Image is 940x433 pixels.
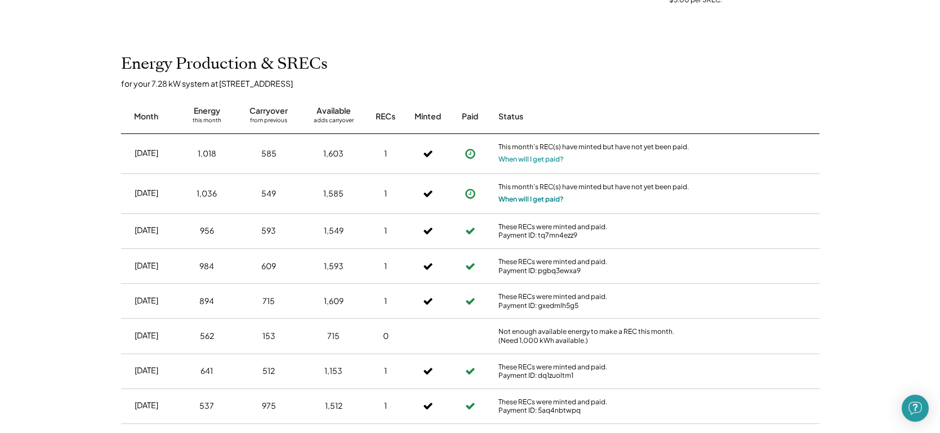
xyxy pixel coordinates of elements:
div: [DATE] [135,225,158,236]
div: [DATE] [135,148,158,159]
div: [DATE] [135,330,158,341]
div: Not enough available energy to make a REC this month. (Need 1,000 kWh available.) [498,327,690,345]
div: 1 [384,188,387,199]
div: These RECs were minted and paid. Payment ID: gxedmlh5g5 [498,292,690,310]
div: [DATE] [135,260,158,271]
div: 975 [262,400,276,412]
div: 0 [383,331,389,342]
div: for your 7.28 kW system at [STREET_ADDRESS] [121,78,831,88]
div: 715 [262,296,275,307]
div: 1 [384,400,387,412]
div: 1,609 [324,296,344,307]
div: 1,603 [323,148,344,159]
div: 1,593 [324,261,344,272]
div: 585 [261,148,277,159]
div: 1 [384,365,387,377]
div: 1,585 [323,188,344,199]
div: 641 [201,365,213,377]
div: 1 [384,261,387,272]
div: 512 [262,365,275,377]
button: When will I get paid? [498,194,564,205]
button: When will I get paid? [498,154,564,165]
div: 153 [262,331,275,342]
div: 1 [384,296,387,307]
button: Payment approved, but not yet initiated. [462,145,479,162]
div: 609 [261,261,276,272]
div: 1 [384,225,387,236]
div: Energy [194,105,220,117]
div: Paid [462,111,478,122]
div: Open Intercom Messenger [902,395,929,422]
div: 894 [199,296,214,307]
div: 1 [384,148,387,159]
div: 984 [199,261,214,272]
div: adds carryover [314,117,354,128]
div: [DATE] [135,400,158,411]
div: 1,018 [198,148,216,159]
div: These RECs were minted and paid. Payment ID: tq7mn4ezz9 [498,222,690,240]
div: 1,153 [324,365,342,377]
div: Available [317,105,351,117]
div: 956 [200,225,214,236]
div: This month's REC(s) have minted but have not yet been paid. [498,182,690,194]
div: Status [498,111,690,122]
div: from previous [250,117,287,128]
div: 562 [200,331,214,342]
div: 1,036 [197,188,217,199]
div: [DATE] [135,295,158,306]
div: RECs [376,111,395,122]
div: These RECs were minted and paid. Payment ID: dq1zuoltm1 [498,363,690,380]
h2: Energy Production & SRECs [121,55,328,74]
div: Month [134,111,158,122]
div: 593 [261,225,276,236]
div: 1,512 [325,400,342,412]
div: These RECs were minted and paid. Payment ID: pgbq3ewxa9 [498,257,690,275]
div: Minted [415,111,441,122]
div: 549 [261,188,276,199]
div: [DATE] [135,188,158,199]
div: 1,549 [324,225,344,236]
div: This month's REC(s) have minted but have not yet been paid. [498,142,690,154]
div: These RECs were minted and paid. Payment ID: 5aq4nbtwpq [498,398,690,415]
div: Carryover [250,105,288,117]
div: 715 [327,331,340,342]
div: 537 [199,400,214,412]
div: [DATE] [135,365,158,376]
div: this month [193,117,221,128]
button: Payment approved, but not yet initiated. [462,185,479,202]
